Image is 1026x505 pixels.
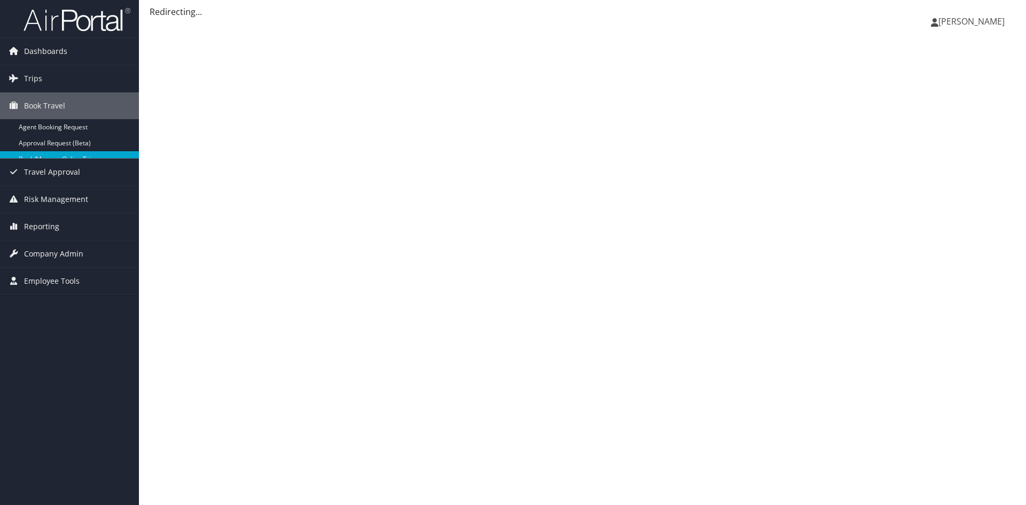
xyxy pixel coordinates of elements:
[24,38,67,65] span: Dashboards
[24,92,65,119] span: Book Travel
[931,5,1015,37] a: [PERSON_NAME]
[938,15,1005,27] span: [PERSON_NAME]
[24,7,130,32] img: airportal-logo.png
[24,240,83,267] span: Company Admin
[24,186,88,213] span: Risk Management
[24,65,42,92] span: Trips
[24,159,80,185] span: Travel Approval
[24,213,59,240] span: Reporting
[150,5,1015,18] div: Redirecting...
[24,268,80,294] span: Employee Tools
